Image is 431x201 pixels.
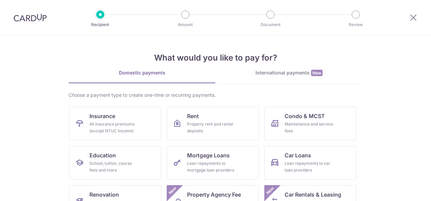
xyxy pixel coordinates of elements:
div: International payments [215,69,363,76]
span: New [167,185,178,196]
a: InsuranceAll insurance premiums (except NTUC Income) [69,107,161,140]
p: Review [331,21,381,28]
span: Car Rentals & Leasing [285,191,341,199]
img: CardUp [14,14,47,22]
p: Amount [160,21,210,28]
a: EducationSchool, tuition, course fees and more [69,146,161,180]
a: Mortgage LoansLoan repayments to mortgage loan providers [167,146,259,180]
span: New [265,185,276,196]
span: Education [89,151,116,159]
span: Car Loans [285,151,311,159]
span: Property Agency Fee [187,191,241,199]
h4: What would you like to pay for? [68,52,363,64]
a: Condo & MCSTMaintenance and service fees [264,107,356,140]
span: New [311,70,323,76]
div: School, tuition, course fees and more [89,160,138,174]
div: Domestic payments [68,69,215,76]
div: Loan repayments to car loan providers [285,160,333,174]
span: Insurance [89,112,115,120]
div: Maintenance and service fees [285,121,333,134]
a: RentProperty rent and rental deposits [167,107,259,140]
a: Car LoansLoan repayments to car loan providers [264,146,356,180]
span: Mortgage Loans [187,151,230,159]
p: Recipient [75,21,125,28]
span: Rent [187,112,199,120]
div: Property rent and rental deposits [187,121,236,134]
span: Condo & MCST [285,112,325,120]
iframe: Opens a widget where you can find more information [388,181,424,198]
div: Choose a payment type to create one-time or recurring payments. [68,92,363,98]
p: Document [245,21,295,28]
span: Renovation [89,191,119,199]
div: All insurance premiums (except NTUC Income) [89,121,138,134]
div: Loan repayments to mortgage loan providers [187,160,236,174]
